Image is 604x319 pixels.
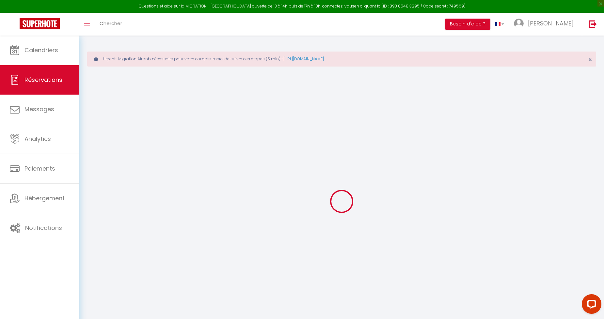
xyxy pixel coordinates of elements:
[354,3,381,9] a: en cliquant ici
[100,20,122,27] span: Chercher
[509,13,582,36] a: ... [PERSON_NAME]
[514,19,524,28] img: ...
[528,19,574,27] span: [PERSON_NAME]
[25,224,62,232] span: Notifications
[24,76,62,84] span: Réservations
[95,13,127,36] a: Chercher
[445,19,490,30] button: Besoin d'aide ?
[283,56,324,62] a: [URL][DOMAIN_NAME]
[589,20,597,28] img: logout
[577,292,604,319] iframe: LiveChat chat widget
[588,57,592,63] button: Close
[24,164,55,173] span: Paiements
[20,18,60,29] img: Super Booking
[24,105,54,113] span: Messages
[24,135,51,143] span: Analytics
[24,194,65,202] span: Hébergement
[588,55,592,64] span: ×
[87,52,596,67] div: Urgent : Migration Airbnb nécessaire pour votre compte, merci de suivre ces étapes (5 min) -
[24,46,58,54] span: Calendriers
